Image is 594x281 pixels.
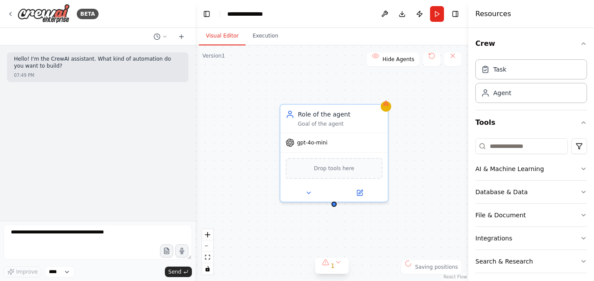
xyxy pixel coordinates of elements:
button: 1 [315,258,349,274]
p: Hello! I'm the CrewAI assistant. What kind of automation do you want to build? [14,56,181,69]
div: Agent [493,89,511,97]
span: Hide Agents [382,56,414,63]
button: AI & Machine Learning [475,158,587,180]
button: zoom out [202,240,213,252]
button: File & Document [475,204,587,226]
button: Open in side panel [335,188,384,198]
button: Database & Data [475,181,587,203]
button: Hide Agents [367,52,420,66]
span: Improve [16,268,38,275]
span: Drop tools here [314,164,355,173]
div: Version 1 [202,52,225,59]
div: Goal of the agent [298,120,382,127]
button: zoom in [202,229,213,240]
div: Crew [475,56,587,110]
button: Integrations [475,227,587,250]
img: Logo [17,4,70,24]
div: Database & Data [475,188,528,196]
div: AI & Machine Learning [475,164,544,173]
div: Integrations [475,234,512,243]
span: gpt-4o-mini [297,139,328,146]
div: Task [493,65,506,74]
a: React Flow attribution [444,274,467,279]
button: Start a new chat [174,31,188,42]
button: Visual Editor [199,27,246,45]
button: Search & Research [475,250,587,273]
div: File & Document [475,211,526,219]
nav: breadcrumb [227,10,273,18]
button: Hide left sidebar [201,8,213,20]
button: Upload files [160,244,173,257]
button: fit view [202,252,213,263]
button: Tools [475,110,587,135]
div: BETA [77,9,99,19]
span: Saving positions [415,264,458,271]
div: Role of the agent [298,110,382,119]
button: Crew [475,31,587,56]
div: Search & Research [475,257,533,266]
button: Hide right sidebar [449,8,461,20]
button: Improve [3,266,41,278]
button: toggle interactivity [202,263,213,274]
button: Switch to previous chat [150,31,171,42]
span: Send [168,268,181,275]
button: Click to speak your automation idea [175,244,188,257]
button: Execution [246,27,285,45]
h4: Resources [475,9,511,19]
div: React Flow controls [202,229,213,274]
div: Role of the agentGoal of the agentgpt-4o-miniDrop tools here [280,104,389,202]
span: 1 [331,261,335,270]
button: Send [165,267,192,277]
div: 07:49 PM [14,72,34,79]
